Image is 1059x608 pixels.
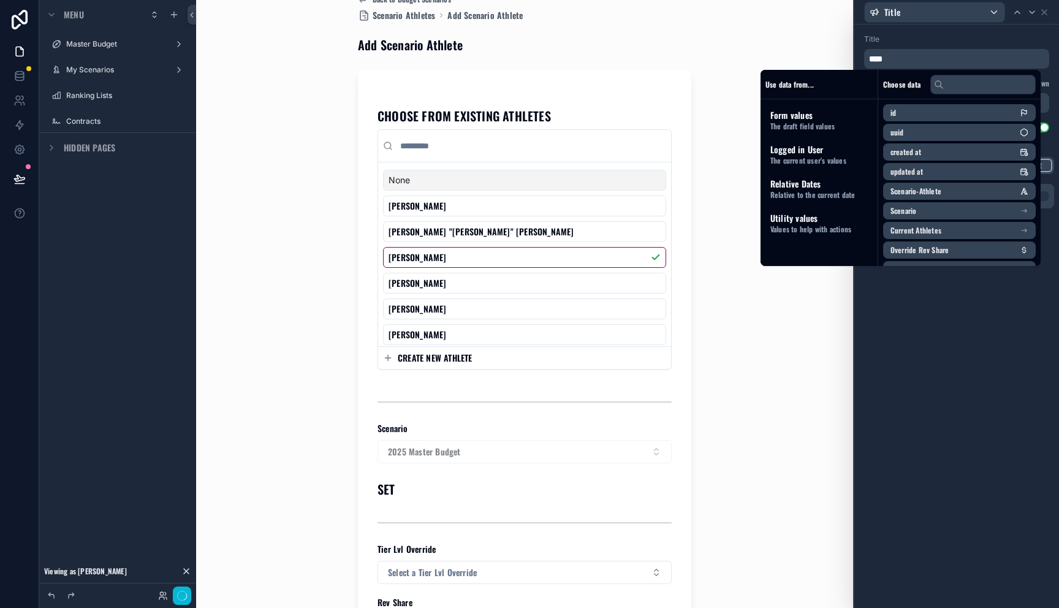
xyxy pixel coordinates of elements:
span: The current user's values [770,156,868,165]
h1: CHOOSE FROM EXISTING ATHLETES [378,107,551,124]
span: Utility values [770,212,868,224]
div: scrollable content [864,49,1049,69]
span: Hidden pages [64,142,115,154]
button: CREATE NEW ATHLETE [383,352,666,364]
div: scrollable content [761,99,878,244]
span: Form values [770,109,868,121]
h1: Add Scenario Athlete [358,36,463,53]
h1: SET [378,481,395,498]
span: The draft field values [770,121,868,131]
span: Choose data [883,80,920,89]
span: [PERSON_NAME] [389,329,447,341]
span: Relative Dates [770,178,868,190]
button: Select Button [378,561,672,584]
span: [PERSON_NAME] [389,277,447,289]
a: Scenario Athletes [358,9,435,21]
div: Suggestions [378,162,671,346]
span: Scenario [378,422,408,435]
span: Tier Lvl Override [378,542,436,555]
label: Ranking Lists [66,91,186,101]
span: Values to help with actions [770,224,868,234]
span: Title [884,6,900,18]
span: [PERSON_NAME] [389,251,447,264]
span: Menu [64,9,84,21]
label: My Scenarios [66,65,169,75]
span: [PERSON_NAME] [389,303,447,315]
span: [PERSON_NAME] [389,200,447,212]
label: Title [864,34,879,44]
span: Use data from... [765,80,814,89]
a: Add Scenario Athlete [447,9,523,21]
label: Master Budget [66,39,169,49]
span: Scenario Athletes [373,9,435,21]
span: Select a Tier Lvl Override [388,566,477,579]
span: [PERSON_NAME] "[PERSON_NAME]" [PERSON_NAME] [389,226,574,238]
span: Logged in User [770,143,868,156]
span: CREATE NEW ATHLETE [398,352,473,364]
div: None [383,170,666,191]
button: Title [864,2,1005,23]
label: Contracts [66,116,186,126]
span: Relative to the current date [770,190,868,200]
span: Viewing as [PERSON_NAME] [44,566,127,576]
